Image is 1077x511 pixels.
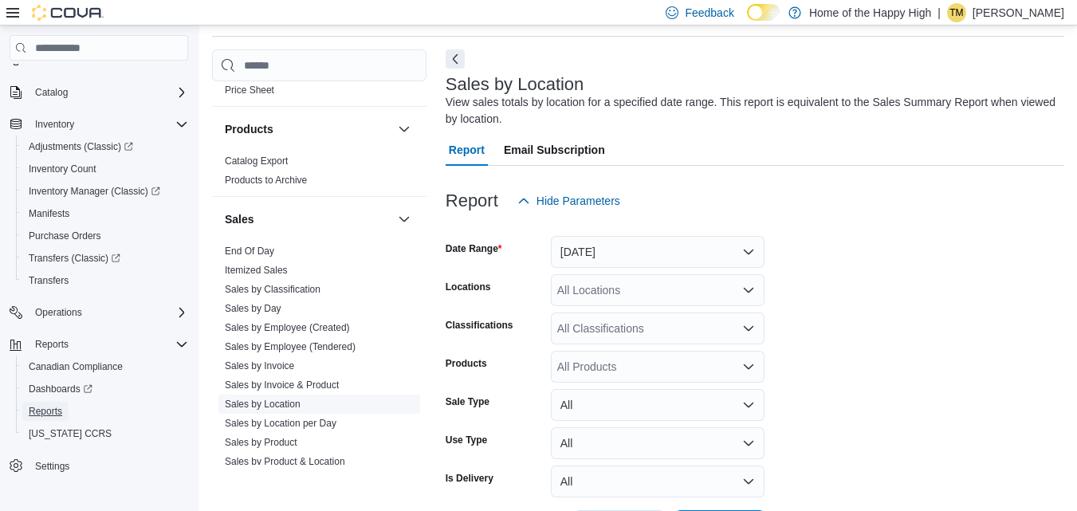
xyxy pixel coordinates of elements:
[22,182,167,201] a: Inventory Manager (Classic)
[29,115,81,134] button: Inventory
[35,460,69,473] span: Settings
[22,271,188,290] span: Transfers
[446,434,487,446] label: Use Type
[551,389,765,421] button: All
[22,159,103,179] a: Inventory Count
[22,379,99,399] a: Dashboards
[16,202,195,225] button: Manifests
[29,274,69,287] span: Transfers
[937,3,941,22] p: |
[32,5,104,21] img: Cova
[225,246,274,257] a: End Of Day
[747,4,780,21] input: Dark Mode
[22,379,188,399] span: Dashboards
[16,158,195,180] button: Inventory Count
[742,360,755,373] button: Open list of options
[395,210,414,229] button: Sales
[35,306,82,319] span: Operations
[446,472,493,485] label: Is Delivery
[29,335,188,354] span: Reports
[22,424,118,443] a: [US_STATE] CCRS
[29,457,76,476] a: Settings
[446,357,487,370] label: Products
[29,185,160,198] span: Inventory Manager (Classic)
[29,335,75,354] button: Reports
[225,303,281,314] a: Sales by Day
[22,402,188,421] span: Reports
[29,163,96,175] span: Inventory Count
[29,115,188,134] span: Inventory
[22,424,188,443] span: Washington CCRS
[225,175,307,186] a: Products to Archive
[22,271,75,290] a: Transfers
[537,193,620,209] span: Hide Parameters
[22,226,188,246] span: Purchase Orders
[225,265,288,276] a: Itemized Sales
[3,81,195,104] button: Catalog
[446,49,465,69] button: Next
[225,398,301,411] span: Sales by Location
[212,151,426,196] div: Products
[22,182,188,201] span: Inventory Manager (Classic)
[395,120,414,139] button: Products
[225,245,274,257] span: End Of Day
[29,140,133,153] span: Adjustments (Classic)
[949,3,963,22] span: TM
[35,118,74,131] span: Inventory
[225,360,294,371] a: Sales by Invoice
[16,180,195,202] a: Inventory Manager (Classic)
[16,225,195,247] button: Purchase Orders
[225,85,274,96] a: Price Sheet
[225,340,356,353] span: Sales by Employee (Tendered)
[446,281,491,293] label: Locations
[225,84,274,96] span: Price Sheet
[3,113,195,136] button: Inventory
[446,75,584,94] h3: Sales by Location
[16,400,195,423] button: Reports
[973,3,1064,22] p: [PERSON_NAME]
[29,207,69,220] span: Manifests
[16,269,195,292] button: Transfers
[22,159,188,179] span: Inventory Count
[22,137,188,156] span: Adjustments (Classic)
[29,405,62,418] span: Reports
[22,226,108,246] a: Purchase Orders
[225,321,350,334] span: Sales by Employee (Created)
[225,456,345,467] a: Sales by Product & Location
[225,284,320,295] a: Sales by Classification
[29,303,188,322] span: Operations
[3,301,195,324] button: Operations
[551,236,765,268] button: [DATE]
[3,333,195,356] button: Reports
[504,134,605,166] span: Email Subscription
[809,3,931,22] p: Home of the Happy High
[22,357,129,376] a: Canadian Compliance
[446,94,1056,128] div: View sales totals by location for a specified date range. This report is equivalent to the Sales ...
[551,466,765,497] button: All
[35,338,69,351] span: Reports
[16,247,195,269] a: Transfers (Classic)
[29,303,88,322] button: Operations
[225,322,350,333] a: Sales by Employee (Created)
[446,242,502,255] label: Date Range
[225,174,307,187] span: Products to Archive
[225,437,297,448] a: Sales by Product
[225,379,339,391] a: Sales by Invoice & Product
[29,360,123,373] span: Canadian Compliance
[29,456,188,476] span: Settings
[22,357,188,376] span: Canadian Compliance
[225,155,288,167] a: Catalog Export
[225,211,254,227] h3: Sales
[449,134,485,166] span: Report
[22,402,69,421] a: Reports
[551,427,765,459] button: All
[225,121,273,137] h3: Products
[446,191,498,210] h3: Report
[35,86,68,99] span: Catalog
[225,455,345,468] span: Sales by Product & Location
[511,185,627,217] button: Hide Parameters
[225,302,281,315] span: Sales by Day
[225,399,301,410] a: Sales by Location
